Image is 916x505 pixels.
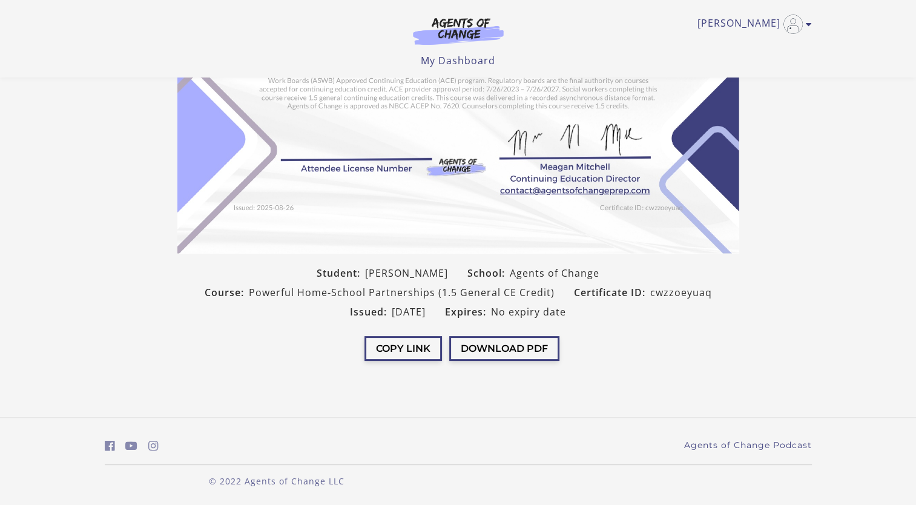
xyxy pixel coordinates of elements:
[125,437,137,455] a: https://www.youtube.com/c/AgentsofChangeTestPrepbyMeaganMitchell (Open in a new window)
[364,336,442,361] button: Copy Link
[574,285,650,300] span: Certificate ID:
[125,440,137,452] i: https://www.youtube.com/c/AgentsofChangeTestPrepbyMeaganMitchell (Open in a new window)
[205,285,249,300] span: Course:
[249,285,555,300] span: Powerful Home-School Partnerships (1.5 General CE Credit)
[421,54,495,67] a: My Dashboard
[491,305,566,319] span: No expiry date
[467,266,510,280] span: School:
[148,440,159,452] i: https://www.instagram.com/agentsofchangeprep/ (Open in a new window)
[105,440,115,452] i: https://www.facebook.com/groups/aswbtestprep (Open in a new window)
[445,305,491,319] span: Expires:
[510,266,599,280] span: Agents of Change
[697,15,806,34] a: Toggle menu
[449,336,559,361] button: Download PDF
[317,266,365,280] span: Student:
[684,439,812,452] a: Agents of Change Podcast
[105,475,449,487] p: © 2022 Agents of Change LLC
[392,305,426,319] span: [DATE]
[350,305,392,319] span: Issued:
[365,266,448,280] span: [PERSON_NAME]
[148,437,159,455] a: https://www.instagram.com/agentsofchangeprep/ (Open in a new window)
[650,285,712,300] span: cwzzoeyuaq
[105,437,115,455] a: https://www.facebook.com/groups/aswbtestprep (Open in a new window)
[400,17,516,45] img: Agents of Change Logo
